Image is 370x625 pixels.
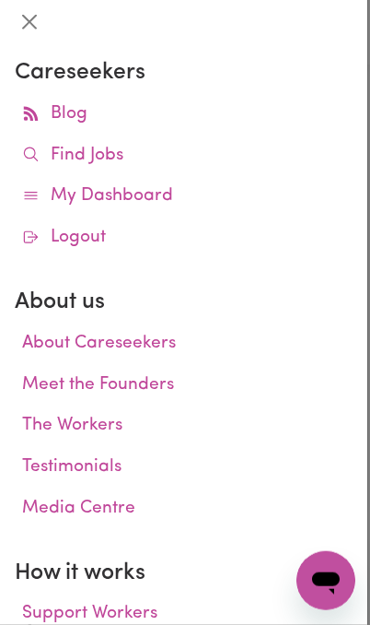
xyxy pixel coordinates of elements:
a: Find Jobs [15,136,353,177]
h2: About us [15,289,353,316]
a: Logout [15,218,353,259]
h2: How it works [15,560,353,587]
a: My Dashboard [15,176,353,218]
a: Testimonials [15,447,353,489]
h2: Careseekers [15,59,353,87]
iframe: Button to launch messaging window [296,551,355,610]
a: Media Centre [15,489,353,530]
a: Meet the Founders [15,365,353,407]
a: The Workers [15,406,353,447]
a: About Careseekers [15,324,353,365]
a: Blog [15,94,353,136]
